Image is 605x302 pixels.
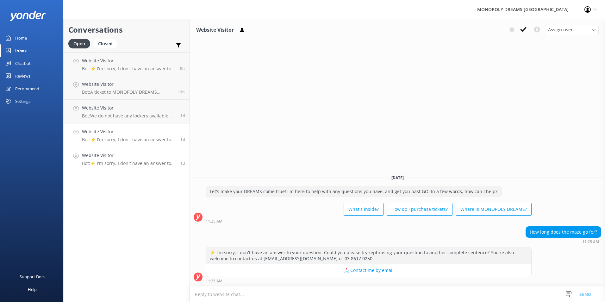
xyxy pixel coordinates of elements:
[9,11,46,21] img: yonder-white-logo.png
[82,104,176,111] h4: Website Visitor
[28,283,37,296] div: Help
[82,66,175,72] p: Bot: ⚡ I'm sorry, I don't have an answer to your question. Could you please try rephrasing your q...
[206,247,531,264] div: ⚡ I'm sorry, I don't have an answer to your question. Could you please try rephrasing your questi...
[82,160,176,166] p: Bot: ⚡ I'm sorry, I don't have an answer to your question. Could you please try rephrasing your q...
[206,186,501,197] div: Let's make your DREAMS come true! I'm here to help with any questions you have, and get you past ...
[196,26,234,34] h3: Website Visitor
[82,57,175,64] h4: Website Visitor
[582,240,599,244] strong: 11:25 AM
[545,25,599,35] div: Assign User
[64,100,190,123] a: Website VisitorBot:We do not have any lockers available and cannot store any bags, luggage, or ot...
[68,40,93,47] a: Open
[206,219,222,223] strong: 11:25 AM
[64,52,190,76] a: Website VisitorBot:⚡ I'm sorry, I don't have an answer to your question. Could you please try rep...
[344,203,384,216] button: What's inside?
[82,81,173,88] h4: Website Visitor
[206,219,532,223] div: Oct 08 2025 11:25am (UTC +11:00) Australia/Sydney
[15,32,27,44] div: Home
[180,160,185,166] span: Oct 08 2025 11:25am (UTC +11:00) Australia/Sydney
[206,264,531,277] button: 📩 Contact me by email
[68,24,185,36] h2: Conversations
[456,203,532,216] button: Where is MONOPOLY DREAMS?
[93,40,121,47] a: Closed
[15,70,30,82] div: Reviews
[64,76,190,100] a: Website VisitorBot:A ticket to MONOPOLY DREAMS [GEOGRAPHIC_DATA] includes access to both Mr. Mono...
[82,113,176,119] p: Bot: We do not have any lockers available and cannot store any bags, luggage, or other items.
[64,123,190,147] a: Website VisitorBot:⚡ I'm sorry, I don't have an answer to your question. Could you please try rep...
[526,227,601,237] div: How long does the maze go for?
[548,26,573,33] span: Assign user
[180,113,185,118] span: Oct 09 2025 02:01am (UTC +11:00) Australia/Sydney
[68,39,90,48] div: Open
[82,89,173,95] p: Bot: A ticket to MONOPOLY DREAMS [GEOGRAPHIC_DATA] includes access to both Mr. Monopoly’s Mansion...
[82,128,176,135] h4: Website Visitor
[178,89,185,95] span: Oct 09 2025 09:41pm (UTC +11:00) Australia/Sydney
[20,270,45,283] div: Support Docs
[388,175,408,180] span: [DATE]
[93,39,117,48] div: Closed
[15,44,27,57] div: Inbox
[82,152,176,159] h4: Website Visitor
[15,95,30,108] div: Settings
[387,203,452,216] button: How do I purchase tickets?
[206,279,222,283] strong: 11:25 AM
[64,147,190,171] a: Website VisitorBot:⚡ I'm sorry, I don't have an answer to your question. Could you please try rep...
[15,57,31,70] div: Chatbot
[526,239,601,244] div: Oct 08 2025 11:25am (UTC +11:00) Australia/Sydney
[180,66,185,71] span: Oct 09 2025 11:13pm (UTC +11:00) Australia/Sydney
[15,82,39,95] div: Recommend
[82,137,176,142] p: Bot: ⚡ I'm sorry, I don't have an answer to your question. Could you please try rephrasing your q...
[206,279,532,283] div: Oct 08 2025 11:25am (UTC +11:00) Australia/Sydney
[180,137,185,142] span: Oct 08 2025 03:32pm (UTC +11:00) Australia/Sydney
